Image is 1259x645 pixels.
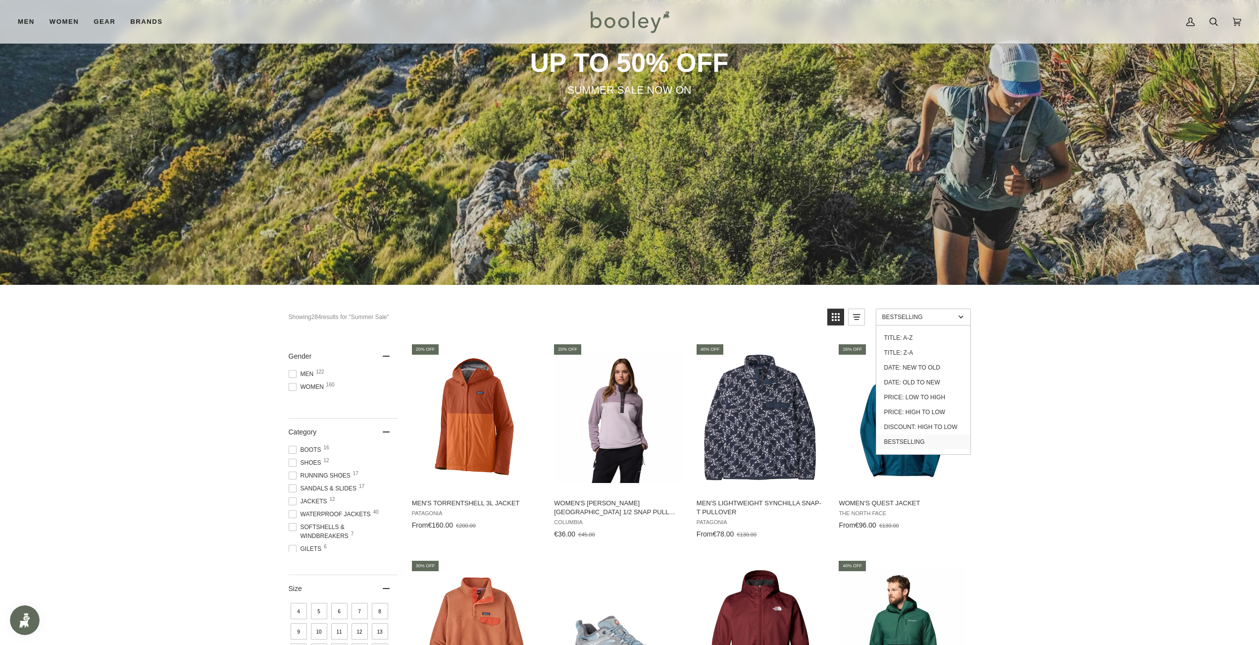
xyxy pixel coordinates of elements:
[456,523,476,529] span: €200.00
[289,382,327,391] span: Women
[697,344,724,355] div: 40% off
[837,343,968,533] a: Women's Quest Jacket
[324,544,327,549] span: 6
[291,603,307,619] span: Size: 4
[876,405,970,420] a: Price: High to Low
[697,530,713,538] span: From
[311,314,321,321] b: 284
[289,523,398,540] span: Softshells & Windbreakers
[130,17,162,27] span: Brands
[839,561,866,571] div: 40% off
[289,544,325,553] span: Gilets
[839,344,866,355] div: 26% off
[412,499,540,508] span: Men's Torrentshell 3L Jacket
[695,352,826,483] img: Patagonia Men's Lightweight Synchilla Snap-T Pullover Synched Flight / New Navy - Booley Galway
[879,523,899,529] span: €130.00
[586,7,673,36] img: Booley
[326,382,335,387] span: 160
[331,623,348,640] span: Size: 11
[876,330,970,345] a: Title: A-Z
[855,521,876,529] span: €96.00
[554,530,575,538] span: €36.00
[50,17,79,27] span: Women
[311,603,327,619] span: Size: 5
[316,370,324,375] span: 122
[291,623,307,640] span: Size: 9
[289,471,353,480] span: Running Shoes
[289,484,359,493] span: Sandals & Slides
[876,390,970,405] a: Price: Low to High
[876,325,971,455] ul: Sort options
[10,605,40,635] iframe: Button to open loyalty program pop-up
[359,484,364,489] span: 17
[289,585,302,592] span: Size
[324,445,329,450] span: 16
[697,519,825,526] span: Patagonia
[412,344,439,355] div: 20% off
[827,309,844,325] a: View grid mode
[94,17,115,27] span: Gear
[372,623,388,640] span: Size: 13
[410,352,542,483] img: Patagonia Men's Torrentshell 3L Jacket Redtail Rust - Booley Galway
[848,309,865,325] a: View list mode
[373,510,379,515] span: 40
[330,497,335,502] span: 12
[876,345,970,360] a: Title: Z-A
[289,352,312,360] span: Gender
[331,603,348,619] span: Size: 6
[876,375,970,390] a: Date: Old to New
[412,510,540,517] span: Patagonia
[289,309,820,325] div: Showing results for "Summer Sale"
[839,499,967,508] span: Women's Quest Jacket
[839,521,855,529] span: From
[353,471,358,476] span: 17
[372,603,388,619] span: Size: 8
[713,530,734,538] span: €78.00
[352,603,368,619] span: Size: 7
[352,623,368,640] span: Size: 12
[697,499,825,517] span: Men's Lightweight Synchilla Snap-T Pullover
[18,17,35,27] span: Men
[351,532,354,537] span: 7
[410,343,542,533] a: Men's Torrentshell 3L Jacket
[241,47,1018,79] p: UP TO 50% OFF
[554,344,581,355] div: 20% off
[578,532,595,537] span: €45.00
[876,309,971,325] a: Sort options
[553,343,684,542] a: Women's Benton Springs 1/2 Snap Pull Over II
[695,343,826,542] a: Men's Lightweight Synchilla Snap-T Pullover
[289,458,324,467] span: Shoes
[289,497,330,506] span: Jackets
[554,519,682,526] span: Columbia
[241,83,1018,98] p: SUMMER SALE NOW ON
[554,499,682,517] span: Women's [PERSON_NAME][GEOGRAPHIC_DATA] 1/2 Snap Pull Over II
[412,561,439,571] div: 30% off
[289,445,324,454] span: Boots
[882,314,955,321] span: Bestselling
[289,510,374,519] span: Waterproof Jackets
[876,360,970,375] a: Date: New to Old
[737,532,756,537] span: €130.00
[324,458,329,463] span: 12
[412,521,428,529] span: From
[876,434,970,449] a: Bestselling
[311,623,327,640] span: Size: 10
[428,521,453,529] span: €160.00
[289,370,317,378] span: Men
[289,428,317,436] span: Category
[876,420,970,434] a: Discount: High to Low
[839,510,967,517] span: The North Face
